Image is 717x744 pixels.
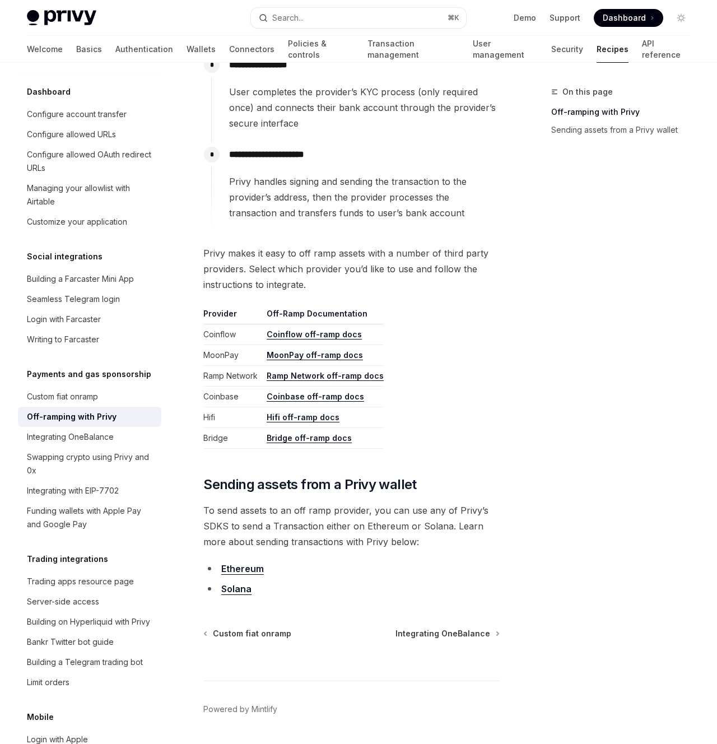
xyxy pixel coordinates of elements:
[395,628,499,639] a: Integrating OneBalance
[27,36,63,63] a: Welcome
[642,36,690,63] a: API reference
[27,635,114,649] div: Bankr Twitter bot guide
[115,36,173,63] a: Authentication
[27,368,151,381] h5: Payments and gas sponsorship
[27,615,150,629] div: Building on Hyperliquid with Privy
[27,552,108,566] h5: Trading integrations
[267,371,384,381] a: Ramp Network off-ramp docs
[448,13,459,22] span: ⌘ K
[27,710,54,724] h5: Mobile
[18,407,161,427] a: Off-ramping with Privy
[27,655,143,669] div: Building a Telegram trading bot
[27,272,134,286] div: Building a Farcaster Mini App
[551,36,583,63] a: Security
[27,484,119,497] div: Integrating with EIP-7702
[27,676,69,689] div: Limit orders
[18,592,161,612] a: Server-side access
[203,428,262,449] td: Bridge
[203,345,262,366] td: MoonPay
[27,250,103,263] h5: Social integrations
[562,85,613,99] span: On this page
[203,387,262,407] td: Coinbase
[203,245,500,292] span: Privy makes it easy to off ramp assets with a number of third party providers. Select which provi...
[267,329,362,340] a: Coinflow off-ramp docs
[597,36,628,63] a: Recipes
[27,10,96,26] img: light logo
[272,11,304,25] div: Search...
[203,407,262,428] td: Hifi
[267,412,339,422] a: Hifi off-ramp docs
[18,178,161,212] a: Managing your allowlist with Airtable
[550,12,580,24] a: Support
[203,308,262,324] th: Provider
[18,145,161,178] a: Configure allowed OAuth redirect URLs
[27,410,117,424] div: Off-ramping with Privy
[551,121,699,139] a: Sending assets from a Privy wallet
[187,36,216,63] a: Wallets
[229,84,499,131] span: User completes the provider’s KYC process (only required once) and connects their bank account th...
[229,174,499,221] span: Privy handles signing and sending the transaction to the provider’s address, then the provider pr...
[18,329,161,350] a: Writing to Farcaster
[18,104,161,124] a: Configure account transfer
[18,632,161,652] a: Bankr Twitter bot guide
[18,289,161,309] a: Seamless Telegram login
[603,12,646,24] span: Dashboard
[18,672,161,692] a: Limit orders
[395,628,490,639] span: Integrating OneBalance
[213,628,291,639] span: Custom fiat onramp
[27,85,71,99] h5: Dashboard
[251,8,466,28] button: Search...⌘K
[18,612,161,632] a: Building on Hyperliquid with Privy
[262,308,384,324] th: Off-Ramp Documentation
[203,704,277,715] a: Powered by Mintlify
[267,392,364,402] a: Coinbase off-ramp docs
[76,36,102,63] a: Basics
[27,108,127,121] div: Configure account transfer
[229,36,274,63] a: Connectors
[27,390,98,403] div: Custom fiat onramp
[203,324,262,345] td: Coinflow
[267,350,363,360] a: MoonPay off-ramp docs
[514,12,536,24] a: Demo
[267,433,352,443] a: Bridge off-ramp docs
[27,450,155,477] div: Swapping crypto using Privy and 0x
[221,583,252,595] a: Solana
[473,36,538,63] a: User management
[18,652,161,672] a: Building a Telegram trading bot
[27,215,127,229] div: Customize your application
[27,333,99,346] div: Writing to Farcaster
[203,366,262,387] td: Ramp Network
[18,571,161,592] a: Trading apps resource page
[18,427,161,447] a: Integrating OneBalance
[18,481,161,501] a: Integrating with EIP-7702
[27,313,101,326] div: Login with Farcaster
[367,36,459,63] a: Transaction management
[27,504,155,531] div: Funding wallets with Apple Pay and Google Pay
[18,309,161,329] a: Login with Farcaster
[18,124,161,145] a: Configure allowed URLs
[18,387,161,407] a: Custom fiat onramp
[203,503,500,550] span: To send assets to an off ramp provider, you can use any of Privy’s SDKS to send a Transaction eit...
[27,148,155,175] div: Configure allowed OAuth redirect URLs
[221,563,264,575] a: Ethereum
[551,103,699,121] a: Off-ramping with Privy
[18,501,161,534] a: Funding wallets with Apple Pay and Google Pay
[27,182,155,208] div: Managing your allowlist with Airtable
[203,476,417,494] span: Sending assets from a Privy wallet
[594,9,663,27] a: Dashboard
[288,36,354,63] a: Policies & controls
[27,595,99,608] div: Server-side access
[18,447,161,481] a: Swapping crypto using Privy and 0x
[27,575,134,588] div: Trading apps resource page
[18,269,161,289] a: Building a Farcaster Mini App
[204,628,291,639] a: Custom fiat onramp
[672,9,690,27] button: Toggle dark mode
[27,430,114,444] div: Integrating OneBalance
[27,292,120,306] div: Seamless Telegram login
[27,128,116,141] div: Configure allowed URLs
[18,212,161,232] a: Customize your application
